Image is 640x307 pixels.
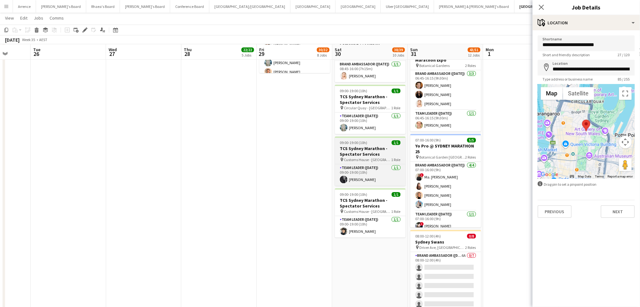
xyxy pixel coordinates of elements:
[335,47,342,52] span: Sat
[5,15,14,21] span: View
[334,50,342,57] span: 30
[485,50,494,57] span: 1
[335,85,406,134] app-job-card: 09:00-19:00 (10h)1/1TCS Sydney Marathon - Spectator Services Circular Quay - [GEOGRAPHIC_DATA] - ...
[467,234,476,238] span: 0/8
[410,239,481,245] h3: Sydney Swans
[465,155,476,160] span: 2 Roles
[3,14,16,22] a: View
[467,138,476,142] span: 5/5
[392,209,401,214] span: 1 Role
[317,47,330,52] span: 30/32
[20,15,27,21] span: Edit
[317,53,329,57] div: 8 Jobs
[468,47,481,52] span: 43/51
[578,174,591,179] button: Map Data
[34,15,43,21] span: Jobs
[120,0,170,13] button: [PERSON_NAME]'s Board
[108,50,117,57] span: 27
[344,105,392,110] span: Circular Quay - [GEOGRAPHIC_DATA] - [GEOGRAPHIC_DATA]
[335,216,406,238] app-card-role: Team Leader ([DATE])1/109:00-19:00 (10h)[PERSON_NAME]
[340,88,368,93] span: 09:00-19:00 (10h)
[410,70,481,110] app-card-role: Brand Ambassador ([DATE])3/306:45-16:15 (9h30m)[PERSON_NAME][PERSON_NAME][PERSON_NAME]
[420,173,424,177] span: !
[86,0,120,13] button: Rhaea's Board
[33,47,40,52] span: Tue
[541,87,563,100] button: Show street map
[420,155,465,160] span: Botanical Garden [GEOGRAPHIC_DATA]
[538,181,635,187] div: Drag pin to set a pinpoint position
[340,192,368,197] span: 09:00-19:00 (10h)
[335,164,406,186] app-card-role: Team Leader ([DATE])1/109:00-19:00 (10h)[PERSON_NAME]
[392,192,401,197] span: 1/1
[344,209,392,214] span: Customs House - [GEOGRAPHIC_DATA]
[336,0,381,13] button: [GEOGRAPHIC_DATA]
[209,0,290,13] button: [GEOGRAPHIC_DATA]/[GEOGRAPHIC_DATA]
[21,37,37,42] span: Week 35
[410,47,418,52] span: Sun
[601,205,635,218] button: Next
[595,175,604,178] a: Terms
[410,50,418,57] span: 31
[410,134,481,227] app-job-card: 07:00-16:00 (9h)5/5Yo Pro @ SYDNEY MARATHON 25 Botanical Garden [GEOGRAPHIC_DATA]2 RolesBrand Amb...
[36,0,86,13] button: [PERSON_NAME]'s Board
[465,245,476,250] span: 2 Roles
[31,14,46,22] a: Jobs
[340,140,368,145] span: 09:00-19:00 (10h)
[242,47,254,52] span: 22/22
[410,143,481,154] h3: Yo Pro @ SYDNEY MARATHON 25
[468,53,480,57] div: 12 Jobs
[13,0,36,13] button: Arrence
[392,140,401,145] span: 1/1
[344,157,392,162] span: Customs House - [GEOGRAPHIC_DATA]
[410,162,481,211] app-card-role: Brand Ambassador ([DATE])4/407:00-16:00 (9h)!Ma. [PERSON_NAME][PERSON_NAME][PERSON_NAME][PERSON_N...
[32,50,40,57] span: 26
[109,47,117,52] span: Wed
[39,37,47,42] div: AEST
[290,0,336,13] button: [GEOGRAPHIC_DATA]
[570,174,574,179] button: Keyboard shortcuts
[242,53,254,57] div: 5 Jobs
[619,136,632,148] button: Map camera controls
[563,87,594,100] button: Show satellite imagery
[613,52,635,57] span: 27 / 120
[420,222,424,226] span: !
[335,146,406,157] h3: TCS Sydney Marathon - Spectator Services
[410,110,481,131] app-card-role: Team Leader ([DATE])1/106:45-16:15 (9h30m)[PERSON_NAME]
[538,52,595,57] span: Short and friendly description
[50,15,64,21] span: Comms
[392,47,405,52] span: 38/39
[335,188,406,238] app-job-card: 09:00-19:00 (10h)1/1TCS Sydney Marathon - Spectator Services Customs House - [GEOGRAPHIC_DATA]1 R...
[393,53,405,57] div: 10 Jobs
[184,47,192,52] span: Thu
[170,0,209,13] button: Conference Board
[335,94,406,105] h3: TCS Sydney Marathon - Spectator Services
[335,112,406,134] app-card-role: Team Leader ([DATE])1/109:00-19:00 (10h)[PERSON_NAME]
[18,14,30,22] a: Edit
[410,42,481,131] app-job-card: 06:45-16:15 (9h30m)4/4Samsung @ Sydney Marathon Expo Botanical Gardens2 RolesBrand Ambassador ([D...
[416,234,441,238] span: 08:00-12:00 (4h)
[533,3,640,11] h3: Job Details
[392,88,401,93] span: 1/1
[515,0,560,13] button: [GEOGRAPHIC_DATA]
[392,157,401,162] span: 1 Role
[259,50,265,57] span: 29
[47,14,66,22] a: Comms
[538,77,598,81] span: Type address or business name
[335,136,406,186] app-job-card: 09:00-19:00 (10h)1/1TCS Sydney Marathon - Spectator Services Customs House - [GEOGRAPHIC_DATA]1 R...
[619,159,632,171] button: Drag Pegman onto the map to open Street View
[486,47,494,52] span: Mon
[608,175,633,178] a: Report a map error
[539,171,560,179] a: Open this area in Google Maps (opens a new window)
[613,77,635,81] span: 85 / 255
[465,63,476,68] span: 2 Roles
[619,87,632,100] button: Toggle fullscreen view
[392,105,401,110] span: 1 Role
[416,138,441,142] span: 07:00-16:00 (9h)
[533,15,640,30] div: Location
[260,47,265,52] span: Fri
